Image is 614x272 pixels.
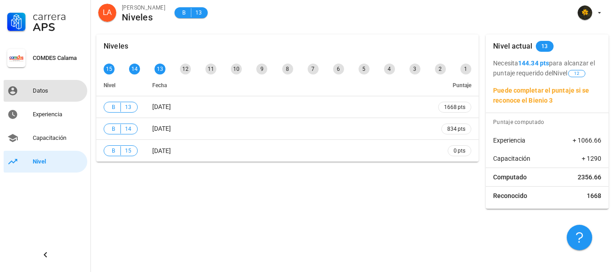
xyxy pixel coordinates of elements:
[145,74,431,96] th: Fecha
[122,3,165,12] div: [PERSON_NAME]
[110,146,117,155] span: B
[129,64,140,74] div: 14
[104,82,115,89] span: Nivel
[493,173,527,182] span: Computado
[333,64,344,74] div: 6
[384,64,395,74] div: 4
[33,158,84,165] div: Nivel
[96,74,145,96] th: Nivel
[493,191,527,200] span: Reconocido
[103,4,112,22] span: LA
[578,173,601,182] span: 2356.66
[308,64,319,74] div: 7
[195,8,202,17] span: 13
[33,134,84,142] div: Capacitación
[104,35,128,58] div: Niveles
[98,4,116,22] div: avatar
[4,151,87,173] a: Nivel
[110,103,117,112] span: B
[493,58,601,78] p: Necesita para alcanzar el puntaje requerido del
[4,127,87,149] a: Capacitación
[152,103,171,110] span: [DATE]
[231,64,242,74] div: 10
[582,154,601,163] span: + 1290
[110,124,117,134] span: B
[493,136,525,145] span: Experiencia
[104,64,115,74] div: 15
[553,69,586,77] span: Nivel
[180,8,187,17] span: B
[518,59,549,67] b: 144.34 pts
[125,124,132,134] span: 14
[4,104,87,125] a: Experiencia
[4,80,87,102] a: Datos
[431,74,479,96] th: Puntaje
[155,64,165,74] div: 13
[152,147,171,154] span: [DATE]
[453,82,471,89] span: Puntaje
[125,103,132,112] span: 13
[447,124,465,134] span: 834 pts
[454,146,465,155] span: 0 pts
[573,136,601,145] span: + 1066.66
[205,64,216,74] div: 11
[587,191,601,200] span: 1668
[493,87,589,104] b: Puede completar el puntaje si se reconoce el Bienio 3
[122,12,165,22] div: Niveles
[409,64,420,74] div: 3
[33,111,84,118] div: Experiencia
[282,64,293,74] div: 8
[460,64,471,74] div: 1
[493,35,532,58] div: Nivel actual
[444,103,465,112] span: 1668 pts
[493,154,530,163] span: Capacitación
[152,82,167,89] span: Fecha
[180,64,191,74] div: 12
[489,113,609,131] div: Puntaje computado
[33,54,84,62] div: COMDES Calama
[541,41,548,52] span: 13
[359,64,369,74] div: 5
[152,125,171,132] span: [DATE]
[125,146,132,155] span: 15
[33,11,84,22] div: Carrera
[578,5,592,20] div: avatar
[33,22,84,33] div: APS
[574,70,579,77] span: 12
[256,64,267,74] div: 9
[33,87,84,94] div: Datos
[435,64,446,74] div: 2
